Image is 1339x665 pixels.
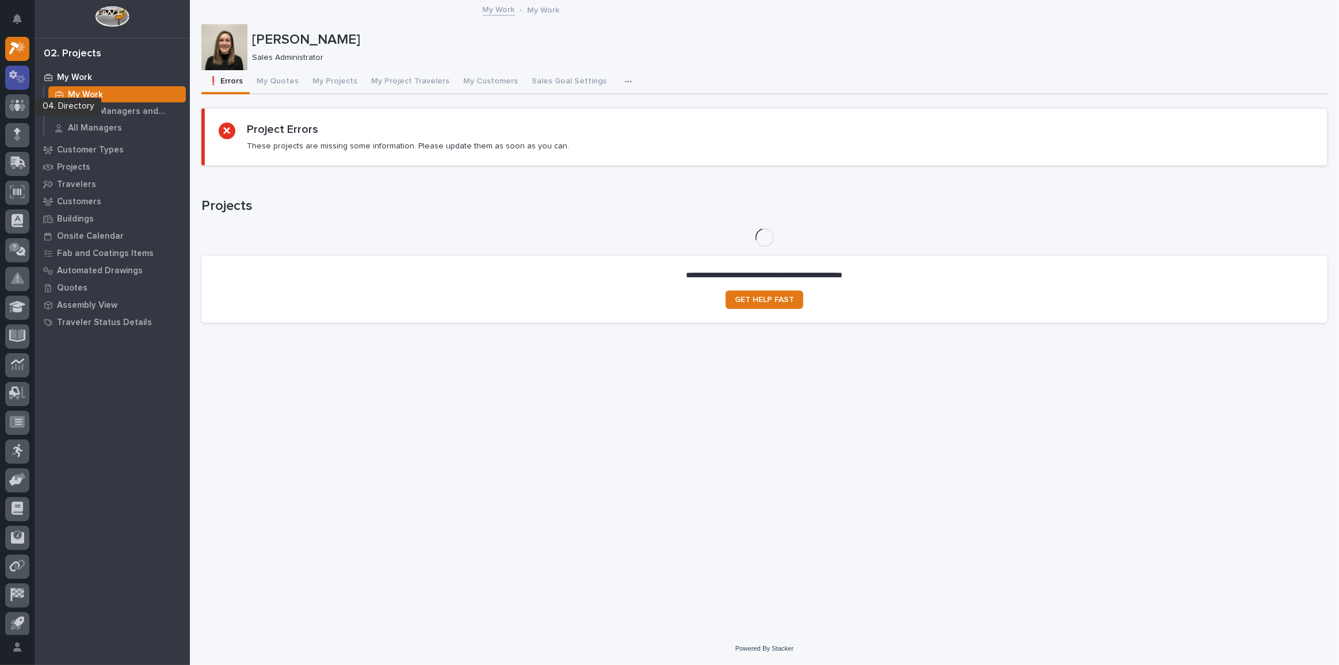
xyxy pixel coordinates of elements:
a: Buildings [35,210,190,227]
p: Projects [57,162,90,173]
p: Traveler Status Details [57,318,152,328]
a: Automated Drawings [35,262,190,279]
a: Customer Types [35,141,190,158]
h2: Project Errors [247,123,318,136]
p: [PERSON_NAME] [252,32,1323,48]
p: My Work [57,72,92,83]
a: Quotes [35,279,190,296]
a: Assembly View [35,296,190,314]
button: ❗ Errors [201,70,250,94]
p: Buildings [57,214,94,224]
button: Sales Goal Settings [525,70,613,94]
button: My Projects [306,70,364,94]
p: Assembly View [57,300,117,311]
button: My Quotes [250,70,306,94]
p: My Work [528,3,560,16]
p: All Managers [68,123,122,133]
a: Travelers [35,175,190,193]
a: All Managers [44,120,190,136]
a: My Work [483,2,515,16]
a: Customers [35,193,190,210]
button: My Customers [456,70,525,94]
p: Fab and Coatings Items [57,249,154,259]
a: GET HELP FAST [726,291,803,309]
p: Customer Types [57,145,124,155]
a: Onsite Calendar [35,227,190,244]
div: Notifications [14,14,29,32]
button: My Project Travelers [364,70,456,94]
p: Customers [57,197,101,207]
p: Quotes [57,283,87,293]
p: Sales Administrator [252,53,1318,63]
h1: Projects [201,198,1327,215]
button: Notifications [5,7,29,31]
p: These projects are missing some information. Please update them as soon as you can. [247,141,569,151]
a: Powered By Stacker [735,645,794,652]
p: Travelers [57,179,96,190]
a: Projects [35,158,190,175]
a: My Work [44,86,190,102]
p: Onsite Calendar [57,231,124,242]
a: Traveler Status Details [35,314,190,331]
img: Workspace Logo [95,6,129,27]
p: Automated Drawings [57,266,143,276]
a: My Work [35,68,190,86]
a: Fab and Coatings Items [35,244,190,262]
span: GET HELP FAST [735,296,794,304]
div: 02. Projects [44,48,101,60]
a: Project Managers and Engineers [44,103,190,119]
p: My Work [68,90,103,100]
p: Project Managers and Engineers [68,106,181,117]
